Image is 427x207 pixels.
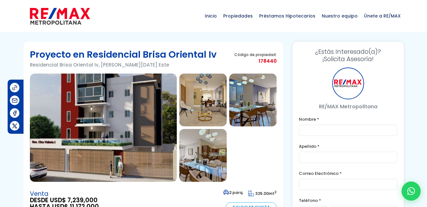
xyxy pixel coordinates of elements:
label: Teléfono * [299,196,397,204]
label: Nombre * [299,115,397,123]
span: Únete a RE/MAX [361,6,404,25]
sup: 2 [274,190,277,195]
h3: ¡Solicita Asesoría! [299,48,397,63]
img: Proyecto en Residencial Brisa Oriental Iv [179,74,227,126]
span: Inicio [202,6,220,25]
span: 2 parq. [223,190,244,195]
img: Proyecto en Residencial Brisa Oriental Iv [179,129,227,182]
p: Residencial Brisa Oriental Iv, [PERSON_NAME][DATE] Este [30,61,217,69]
span: Venta [30,191,99,197]
img: Compartir [11,123,18,129]
img: Compartir [11,84,18,91]
img: Proyecto en Residencial Brisa Oriental Iv [30,74,177,182]
span: Préstamos Hipotecarios [256,6,319,25]
img: Compartir [11,110,18,117]
span: ¿Estás Interesado(a)? [299,48,397,55]
span: Propiedades [220,6,256,25]
span: mt [248,191,277,196]
span: 178440 [234,57,277,65]
span: Código de propiedad: [234,52,277,57]
p: RE/MAX Metropolitana [299,103,397,111]
span: DESDE USD$ 7,239,000 [30,197,99,203]
label: Correo Electrónico * [299,169,397,177]
img: remax-metropolitana-logo [30,7,90,26]
span: 325.00 [255,191,269,196]
div: RE/MAX Metropolitana [332,68,364,99]
span: Nuestro equipo [319,6,361,25]
img: Proyecto en Residencial Brisa Oriental Iv [229,74,277,126]
img: Compartir [11,97,18,104]
label: Apellido * [299,142,397,150]
h1: Proyecto en Residencial Brisa Oriental Iv [30,48,217,61]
